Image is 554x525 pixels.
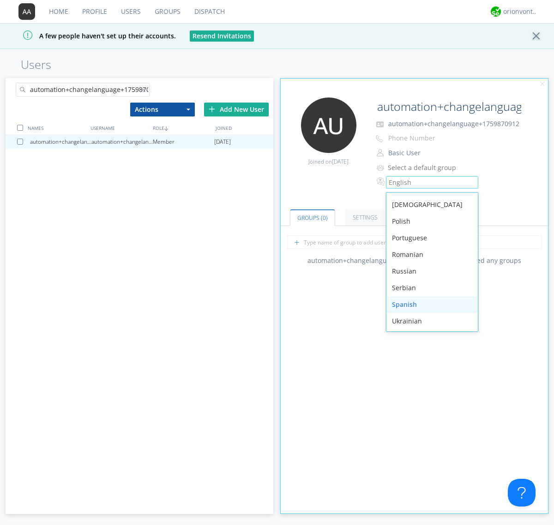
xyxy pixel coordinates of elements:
span: [DATE] [332,158,349,165]
div: English [389,178,465,187]
img: 373638.png [301,98,356,153]
a: automation+changelanguage+1759870912automation+changelanguage+1759870912Member[DATE] [6,135,273,149]
span: automation+changelanguage+1759870912 [388,119,519,128]
div: Member [153,135,214,149]
div: automation+changelanguage+1759870912 [91,135,153,149]
a: Settings [345,209,385,226]
img: cancel.svg [539,81,546,87]
img: 29d36aed6fa347d5a1537e7736e6aa13 [491,6,501,17]
button: Basic User [385,147,477,159]
div: NAMES [25,121,88,134]
div: Russian [386,263,478,280]
div: Polish [386,213,478,230]
span: [DATE] [214,135,231,149]
a: Groups (0) [290,209,335,226]
img: phone-outline.svg [376,135,383,142]
img: In groups with Translation enabled, this user's messages will be automatically translated to and ... [377,176,386,187]
img: plus.svg [209,106,215,112]
div: Serbian [386,280,478,296]
span: A few people haven't set up their accounts. [7,31,176,40]
span: Joined on [308,158,349,165]
iframe: Toggle Customer Support [508,479,536,507]
div: orionvontas+atlas+automation+org2 [503,7,538,16]
button: Resend Invitations [190,31,254,42]
div: Romanian [386,246,478,263]
div: JOINED [213,121,276,134]
img: icon-alert-users-thin-outline.svg [377,161,385,174]
div: Spanish [386,296,478,313]
div: Add New User [204,103,269,116]
div: [DEMOGRAPHIC_DATA] [386,196,478,213]
img: 373638.png [18,3,35,20]
input: Name [373,98,523,116]
div: automation+changelanguage+1759870912 has not joined any groups [281,256,548,265]
img: person-outline.svg [377,149,384,157]
input: Search users [16,83,150,97]
button: Actions [130,103,195,116]
div: automation+changelanguage+1759870912 [30,135,91,149]
div: Portuguese [386,230,478,246]
div: USERNAME [88,121,151,134]
div: ROLE [151,121,213,134]
div: Select a default group [388,163,465,172]
input: Type name of group to add user to [287,235,542,249]
div: Ukrainian [386,313,478,330]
